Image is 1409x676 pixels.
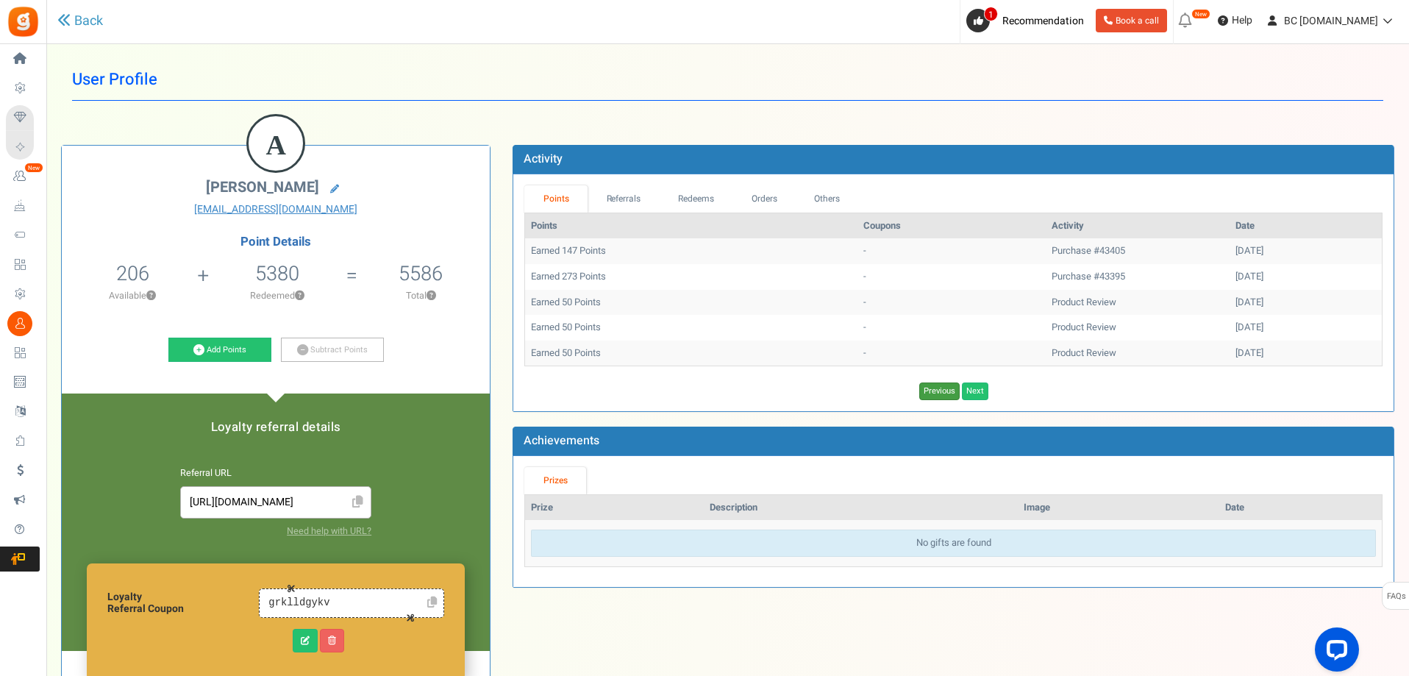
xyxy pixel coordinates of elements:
[525,290,857,316] td: Earned 50 Points
[588,185,660,213] a: Referrals
[1191,9,1210,19] em: New
[107,591,259,614] h6: Loyalty Referral Coupon
[1235,296,1376,310] div: [DATE]
[1212,9,1258,32] a: Help
[919,383,960,400] a: Previous
[1230,213,1382,239] th: Date
[287,524,371,538] a: Need help with URL?
[525,495,703,521] th: Prize
[525,264,857,290] td: Earned 273 Points
[1219,495,1382,521] th: Date
[1096,9,1167,32] a: Book a call
[281,338,384,363] a: Subtract Points
[1046,238,1230,264] td: Purchase #43405
[1018,495,1219,521] th: Image
[857,264,1046,290] td: -
[660,185,733,213] a: Redeems
[255,263,299,285] h5: 5380
[1235,270,1376,284] div: [DATE]
[6,164,40,189] a: New
[1284,13,1378,29] span: BC [DOMAIN_NAME]
[1386,583,1406,611] span: FAQs
[704,495,1018,521] th: Description
[984,7,998,21] span: 1
[1002,13,1084,29] span: Recommendation
[524,150,563,168] b: Activity
[1046,213,1230,239] th: Activity
[399,263,443,285] h5: 5586
[525,213,857,239] th: Points
[525,341,857,366] td: Earned 50 Points
[1046,341,1230,366] td: Product Review
[249,116,303,174] figcaption: A
[24,163,43,173] em: New
[857,238,1046,264] td: -
[1046,264,1230,290] td: Purchase #43395
[857,315,1046,341] td: -
[796,185,859,213] a: Others
[73,202,479,217] a: [EMAIL_ADDRESS][DOMAIN_NAME]
[524,185,588,213] a: Points
[168,338,271,363] a: Add Points
[146,291,156,301] button: ?
[421,591,442,615] a: Click to Copy
[346,490,369,516] span: Click to Copy
[295,291,304,301] button: ?
[962,383,988,400] a: Next
[76,421,475,434] h5: Loyalty referral details
[116,259,149,288] span: 206
[857,341,1046,366] td: -
[531,530,1376,557] div: No gifts are found
[857,290,1046,316] td: -
[966,9,1090,32] a: 1 Recommendation
[524,432,599,449] b: Achievements
[525,238,857,264] td: Earned 147 Points
[359,289,482,302] p: Total
[7,5,40,38] img: Gratisfaction
[210,289,344,302] p: Redeemed
[1235,346,1376,360] div: [DATE]
[206,177,319,198] span: [PERSON_NAME]
[1046,290,1230,316] td: Product Review
[72,59,1383,101] h1: User Profile
[180,469,371,479] h6: Referral URL
[1046,315,1230,341] td: Product Review
[857,213,1046,239] th: Coupons
[62,235,490,249] h4: Point Details
[1235,244,1376,258] div: [DATE]
[69,289,196,302] p: Available
[427,291,436,301] button: ?
[1228,13,1252,28] span: Help
[525,315,857,341] td: Earned 50 Points
[524,467,586,494] a: Prizes
[732,185,796,213] a: Orders
[1235,321,1376,335] div: [DATE]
